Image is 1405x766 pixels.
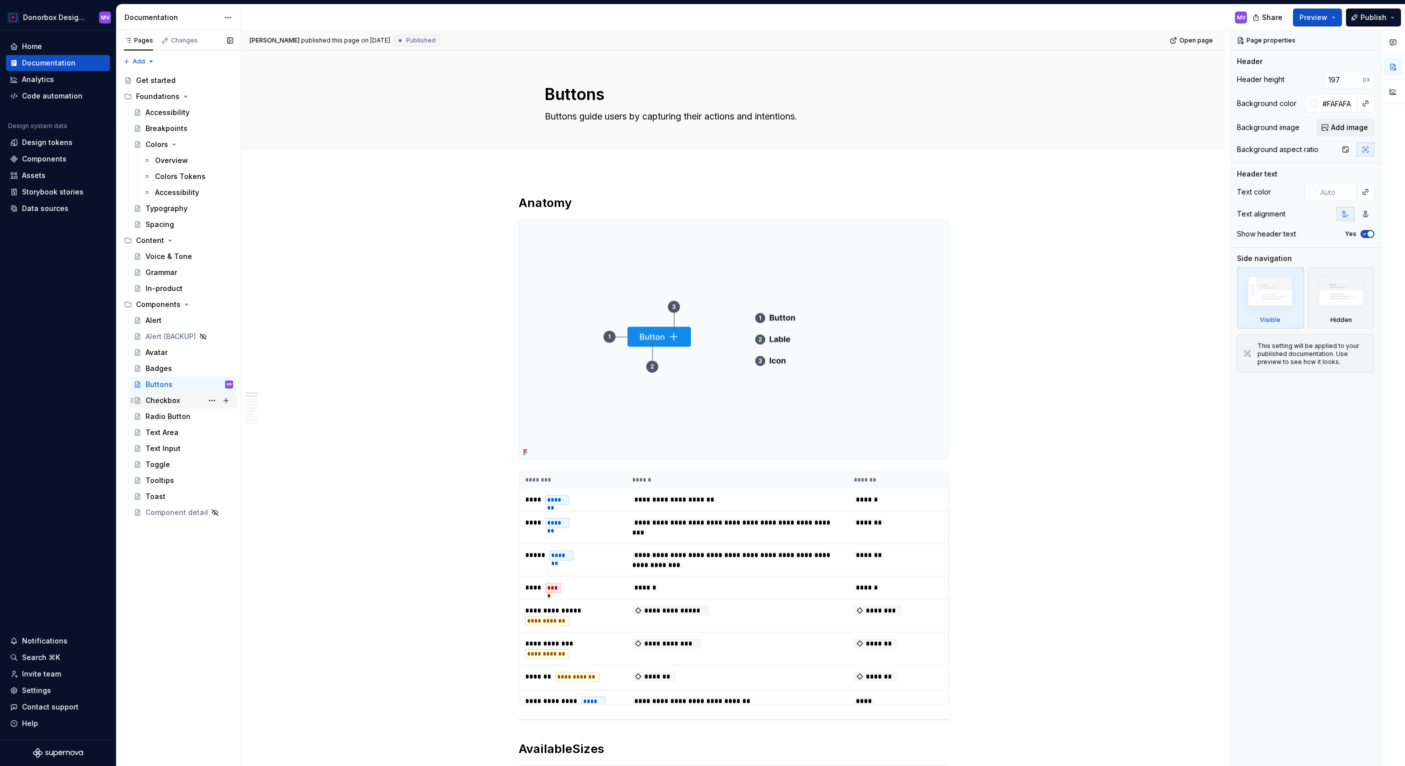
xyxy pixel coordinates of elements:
div: Show header text [1237,229,1296,239]
input: Auto [1318,94,1357,112]
img: 7c405468-b62c-4bd7-a259-cc271521575f.png [519,219,948,459]
div: Header [1237,56,1262,66]
div: Background color [1237,98,1296,108]
div: MV [101,13,110,21]
a: Documentation [6,55,110,71]
strong: Available [519,741,572,756]
a: Alert (BACKUP) [130,328,237,344]
div: Notifications [22,636,68,646]
textarea: Buttons [543,82,921,106]
span: Add [133,57,145,65]
span: Open page [1179,36,1213,44]
div: Contact support [22,702,79,712]
div: Design tokens [22,137,73,147]
button: Preview [1293,8,1342,26]
a: Colors [130,136,237,152]
div: Breakpoints [146,123,188,133]
a: Accessibility [139,184,237,200]
div: Typography [146,203,188,213]
a: Accessibility [130,104,237,120]
p: px [1363,75,1370,83]
div: This setting will be applied to your published documentation. Use preview to see how it looks. [1257,342,1368,366]
a: Tooltips [130,472,237,488]
button: Share [1247,8,1289,26]
div: Assets [22,170,46,180]
div: Hidden [1330,316,1352,324]
div: Foundations [120,88,237,104]
div: Text alignment [1237,209,1285,219]
a: Data sources [6,200,110,216]
a: Checkbox [130,392,237,408]
div: Grammar [146,267,177,277]
div: Background aspect ratio [1237,144,1318,154]
div: Analytics [22,74,54,84]
a: Avatar [130,344,237,360]
div: Home [22,41,42,51]
span: [PERSON_NAME] [250,36,300,44]
a: Typography [130,200,237,216]
div: Storybook stories [22,187,84,197]
div: Colors Tokens [155,171,206,181]
a: Design tokens [6,134,110,150]
div: Components [22,154,67,164]
button: Donorbox Design SystemMV [2,6,114,28]
label: Yes [1345,230,1356,238]
a: Badges [130,360,237,376]
div: Component detail [146,507,208,517]
a: Spacing [130,216,237,232]
div: MV [1237,13,1245,21]
div: Documentation [22,58,76,68]
div: Changes [171,36,198,44]
a: Breakpoints [130,120,237,136]
div: Avatar [146,347,168,357]
a: Colors Tokens [139,168,237,184]
div: Text Input [146,443,181,453]
div: Components [136,299,181,309]
div: Spacing [146,219,174,229]
button: Help [6,715,110,731]
img: 17077652-375b-4f2c-92b0-528c72b71ea0.png [7,11,19,23]
div: Help [22,718,38,728]
a: In-product [130,280,237,296]
div: Text color [1237,187,1271,197]
a: Text Area [130,424,237,440]
a: Storybook stories [6,184,110,200]
div: Data sources [22,203,69,213]
a: Alert [130,312,237,328]
div: MV [227,379,232,389]
div: Get started [136,75,176,85]
a: Invite team [6,666,110,682]
div: Documentation [125,12,219,22]
svg: Supernova Logo [33,748,83,758]
span: Share [1262,12,1282,22]
a: Component detail [130,504,237,520]
div: published this page on [DATE] [301,36,390,44]
a: Overview [139,152,237,168]
div: Colors [146,139,168,149]
div: Header text [1237,169,1277,179]
div: Side navigation [1237,253,1292,263]
div: Content [136,235,164,245]
a: Home [6,38,110,54]
span: Preview [1299,12,1327,22]
div: Buttons [146,379,173,389]
div: Checkbox [146,395,180,405]
div: Toast [146,491,166,501]
strong: Anatomy [519,195,572,210]
a: Analytics [6,71,110,87]
div: Foundations [136,91,180,101]
div: Header height [1237,74,1284,84]
div: Badges [146,363,172,373]
a: Settings [6,682,110,698]
div: Settings [22,685,51,695]
div: Text Area [146,427,179,437]
button: Search ⌘K [6,649,110,665]
button: Contact support [6,699,110,715]
div: Design system data [8,122,67,130]
a: Grammar [130,264,237,280]
span: Add image [1331,122,1368,132]
div: Toggle [146,459,170,469]
a: Text Input [130,440,237,456]
div: Voice & Tone [146,251,192,261]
